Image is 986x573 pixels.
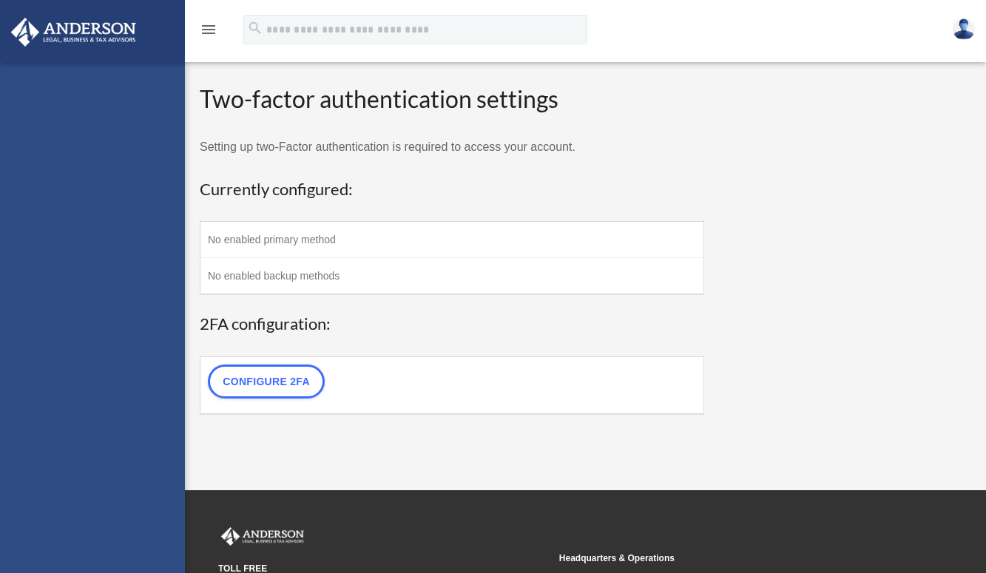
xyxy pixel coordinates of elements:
[7,18,141,47] img: Anderson Advisors Platinum Portal
[200,313,704,336] h3: 2FA configuration:
[200,222,704,258] td: No enabled primary method
[200,137,704,157] p: Setting up two-Factor authentication is required to access your account.
[200,178,704,201] h3: Currently configured:
[200,258,704,295] td: No enabled backup methods
[559,551,890,566] small: Headquarters & Operations
[208,365,325,399] a: Configure 2FA
[200,83,704,116] h2: Two-factor authentication settings
[953,18,975,40] img: User Pic
[200,26,217,38] a: menu
[218,527,307,546] img: Anderson Advisors Platinum Portal
[247,20,263,36] i: search
[200,21,217,38] i: menu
